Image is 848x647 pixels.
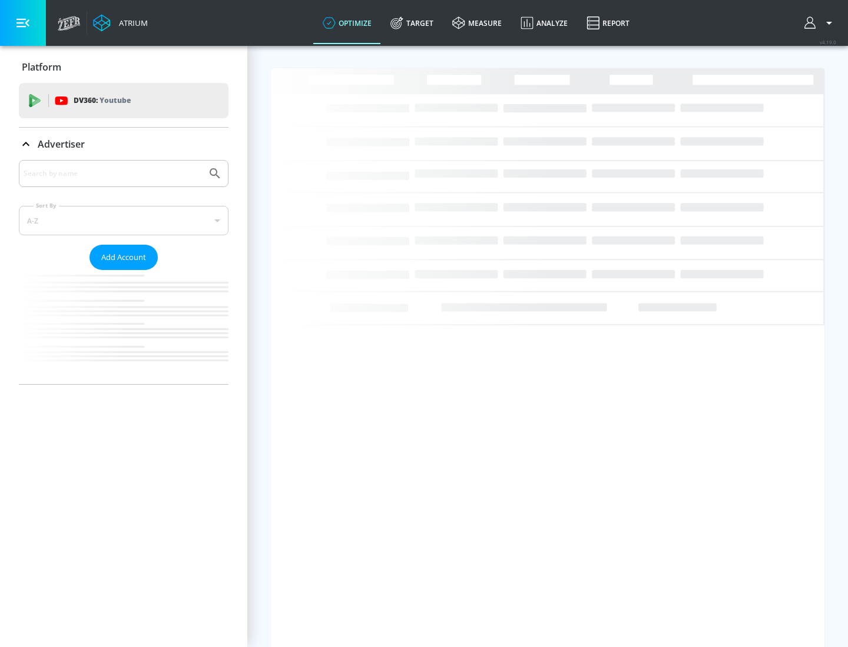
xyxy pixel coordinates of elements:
[34,202,59,209] label: Sort By
[511,2,577,44] a: Analyze
[93,14,148,32] a: Atrium
[24,166,202,181] input: Search by name
[443,2,511,44] a: measure
[90,245,158,270] button: Add Account
[19,160,228,384] div: Advertiser
[114,18,148,28] div: Atrium
[19,51,228,84] div: Platform
[19,206,228,235] div: A-Z
[19,270,228,384] nav: list of Advertiser
[101,251,146,264] span: Add Account
[381,2,443,44] a: Target
[74,94,131,107] p: DV360:
[577,2,639,44] a: Report
[100,94,131,106] p: Youtube
[313,2,381,44] a: optimize
[22,61,61,74] p: Platform
[19,128,228,161] div: Advertiser
[38,138,85,151] p: Advertiser
[820,39,836,45] span: v 4.19.0
[19,83,228,118] div: DV360: Youtube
